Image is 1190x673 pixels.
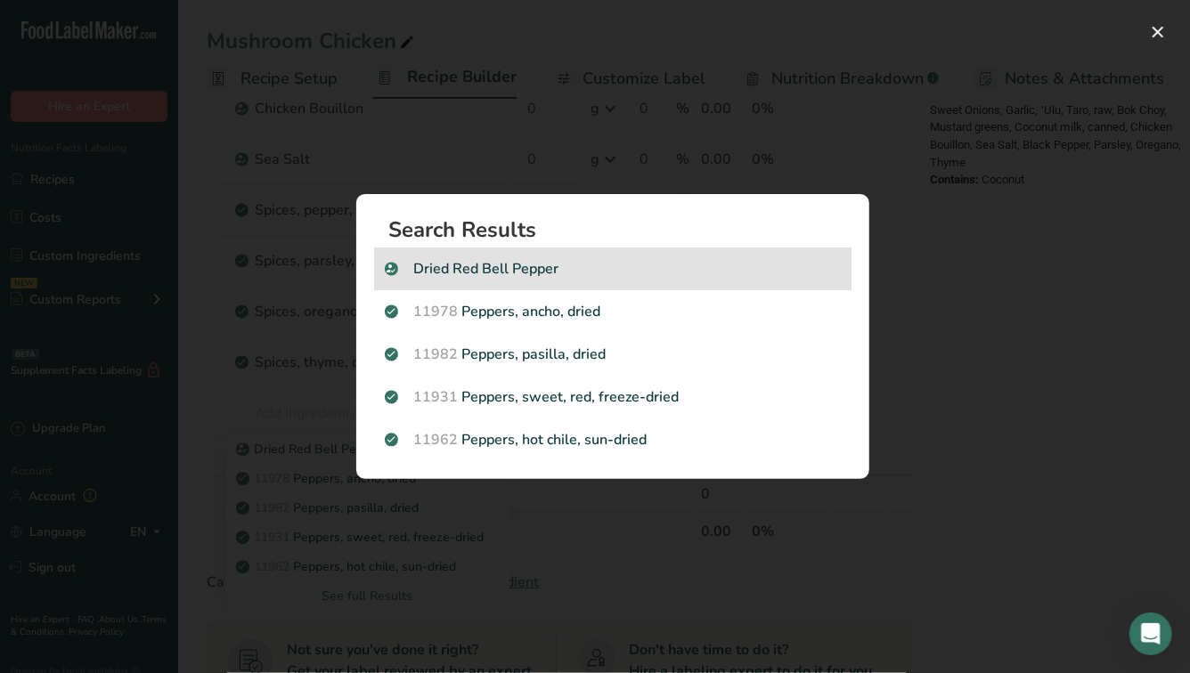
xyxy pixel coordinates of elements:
span: 11931 [413,387,458,407]
span: 11962 [413,430,458,450]
h1: Search Results [388,219,852,240]
p: Peppers, hot chile, sun-dried [385,429,841,450]
span: 11982 [413,345,458,364]
div: Open Intercom Messenger [1129,612,1172,655]
p: Peppers, sweet, red, freeze-dried [385,386,841,408]
p: Peppers, pasilla, dried [385,344,841,365]
p: Peppers, ancho, dried [385,301,841,322]
span: 11978 [413,302,458,321]
p: Dried Red Bell Pepper [385,258,841,280]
